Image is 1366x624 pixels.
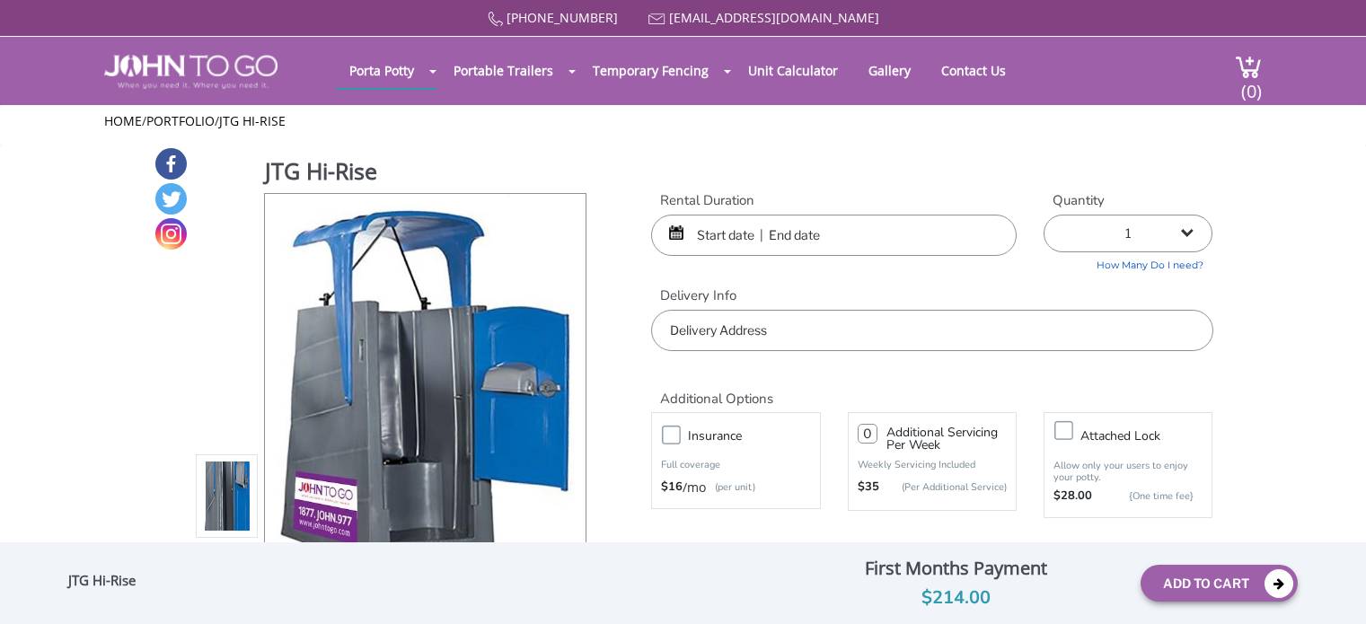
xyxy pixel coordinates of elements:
[336,53,427,88] a: Porta Potty
[1235,55,1262,79] img: cart a
[785,553,1127,584] div: First Months Payment
[1053,488,1092,505] strong: $28.00
[68,572,145,595] div: JTG Hi-Rise
[276,194,575,617] img: Product
[265,155,588,191] h1: JTG Hi-Rise
[651,369,1212,408] h2: Additional Options
[855,53,924,88] a: Gallery
[1101,488,1194,505] p: {One time fee}
[785,584,1127,612] div: $214.00
[661,479,683,497] strong: $16
[488,12,503,27] img: Call
[146,112,215,129] a: Portfolio
[735,53,851,88] a: Unit Calculator
[651,191,1017,210] label: Rental Duration
[219,112,286,129] a: JTG Hi-Rise
[661,456,810,474] p: Full coverage
[688,425,828,447] h3: Insurance
[928,53,1019,88] a: Contact Us
[886,426,1007,452] h3: Additional Servicing Per Week
[440,53,567,88] a: Portable Trailers
[651,310,1212,351] input: Delivery Address
[1044,191,1212,210] label: Quantity
[507,9,618,26] a: [PHONE_NUMBER]
[104,112,142,129] a: Home
[104,55,278,89] img: JOHN to go
[858,458,1007,471] p: Weekly Servicing Included
[648,13,665,25] img: Mail
[651,215,1017,256] input: Start date | End date
[651,286,1212,305] label: Delivery Info
[1141,565,1298,602] button: Add To Cart
[1053,460,1203,483] p: Allow only your users to enjoy your potty.
[1044,252,1212,273] a: How Many Do I need?
[879,480,1007,494] p: (Per Additional Service)
[858,479,879,497] strong: $35
[155,148,187,180] a: Facebook
[1080,425,1221,447] h3: Attached lock
[669,9,879,26] a: [EMAIL_ADDRESS][DOMAIN_NAME]
[155,218,187,250] a: Instagram
[706,479,755,497] p: (per unit)
[579,53,722,88] a: Temporary Fencing
[1240,65,1262,103] span: (0)
[104,112,1262,130] ul: / /
[858,424,877,444] input: 0
[661,479,810,497] div: /mo
[155,183,187,215] a: Twitter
